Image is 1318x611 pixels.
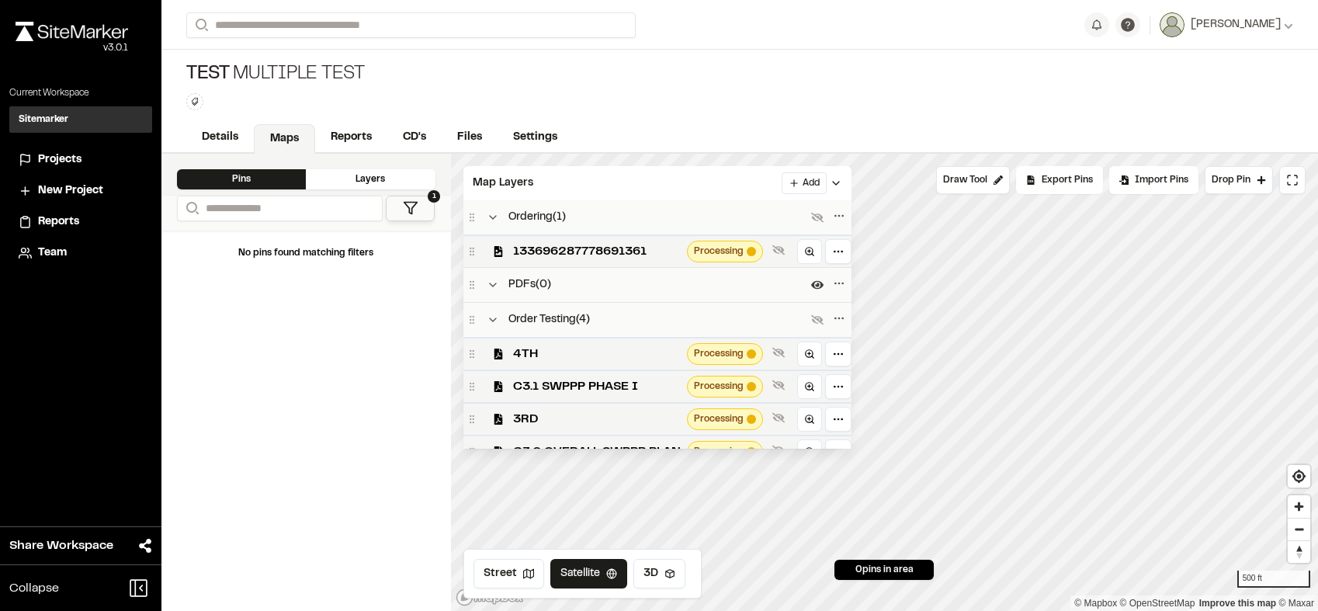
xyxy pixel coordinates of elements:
a: Zoom to layer [797,239,822,264]
button: Show layer [769,241,788,259]
span: Map layer tileset processing [747,247,756,256]
span: Map layer tileset processing [747,382,756,391]
button: 3D [633,559,685,588]
button: Show layer [769,343,788,362]
button: Find my location [1288,465,1310,488]
a: Zoom to layer [797,342,822,366]
a: Projects [19,151,143,168]
span: Map layer tileset processing [747,349,756,359]
div: Ordering(1) [463,200,851,234]
span: C3.0 OVERALL SWPPP PLAN [513,443,681,461]
span: 1 [428,190,440,203]
span: 3RD [513,410,681,429]
button: Search [177,196,205,221]
button: Zoom out [1288,518,1310,540]
div: 3RDProcessing [476,402,851,435]
button: Show layer [769,408,788,427]
button: 1 [386,196,435,221]
div: Map layer tileset processing [687,408,763,430]
div: C3.0 OVERALL SWPPP PLANProcessing [476,435,851,467]
span: Collapse [9,579,59,598]
div: Map layer tileset processing [687,241,763,262]
button: Street [473,559,544,588]
button: Show layer [769,441,788,460]
span: Map Layers [473,175,533,192]
span: Zoom out [1288,519,1310,540]
img: rebrand.png [16,22,128,41]
a: Details [186,123,254,152]
span: Share Workspace [9,536,113,555]
a: Mapbox logo [456,588,524,606]
a: OpenStreetMap [1120,598,1195,609]
span: 4TH [513,345,681,363]
a: Maxar [1278,598,1314,609]
button: Satellite [550,559,627,588]
a: Reports [315,123,387,152]
span: Map layer tileset processing [747,415,756,424]
a: Map feedback [1199,598,1276,609]
span: Processing [694,445,744,459]
div: Map layer tileset processing [687,343,763,365]
img: User [1160,12,1184,37]
span: Export Pins [1042,173,1093,187]
button: Draw Tool [936,166,1010,194]
button: Search [186,12,214,38]
span: Draw Tool [943,173,987,187]
div: Oh geez...please don't... [16,41,128,55]
span: 133696287778691361 [513,242,681,261]
a: CD's [387,123,442,152]
span: New Project [38,182,103,200]
div: Order Testing(4) [463,303,851,337]
a: Mapbox [1074,598,1117,609]
span: Reports [38,214,79,231]
span: Test [186,62,230,87]
span: Processing [694,245,744,259]
button: Edit Tags [186,93,203,110]
a: Zoom to layer [797,439,822,464]
span: Processing [694,412,744,426]
span: Processing [694,380,744,394]
span: Import Pins [1135,173,1188,187]
div: Map layer tileset processing [687,376,763,397]
div: No pins available to export [1016,166,1103,194]
a: Reports [19,214,143,231]
div: Pins [177,169,306,189]
a: Zoom to layer [797,374,822,399]
button: [PERSON_NAME] [1160,12,1293,37]
button: Drop Pin [1205,166,1273,194]
span: Reset bearing to north [1288,541,1310,563]
span: Ordering ( 1 ) [508,209,566,226]
p: Current Workspace [9,86,152,100]
div: Layers [306,169,435,189]
a: Zoom to layer [797,407,822,432]
span: [PERSON_NAME] [1191,16,1281,33]
h3: Sitemarker [19,113,68,127]
button: Show layer [769,376,788,394]
span: Drop Pin [1212,173,1250,187]
a: Maps [254,124,315,154]
div: 133696287778691361Processing [476,234,851,267]
span: 0 pins in area [855,563,914,577]
a: New Project [19,182,143,200]
a: Team [19,245,143,262]
div: Import Pins into your project [1109,166,1198,194]
div: 500 ft [1237,571,1310,588]
div: PDFs(0) [463,268,851,302]
button: Reset bearing to north [1288,540,1310,563]
div: 4THProcessing [476,337,851,370]
span: Map layer tileset processing [747,447,756,457]
span: Processing [694,347,744,361]
div: C3.1 SWPPP PHASE IProcessing [476,370,851,402]
div: Map layer tileset processing [687,441,763,463]
a: Files [442,123,498,152]
span: C3.1 SWPPP PHASE I [513,377,681,396]
canvas: Map [451,154,1318,611]
a: Settings [498,123,573,152]
button: Add [782,172,827,194]
span: No pins found matching filters [238,249,373,257]
button: Zoom in [1288,495,1310,518]
div: Multiple Test [186,62,365,87]
span: Projects [38,151,82,168]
